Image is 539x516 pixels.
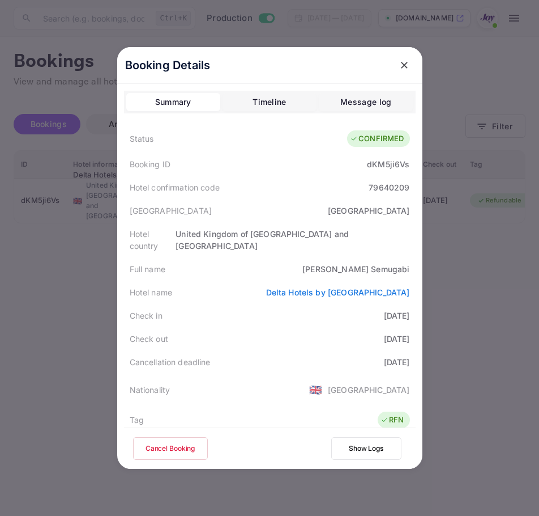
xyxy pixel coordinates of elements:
div: Message log [340,95,391,109]
div: [DATE] [384,356,410,368]
div: CONFIRMED [350,133,404,145]
div: Summary [155,95,191,109]
button: Cancel Booking [133,437,208,460]
div: Check in [130,310,162,322]
div: Timeline [253,95,286,109]
div: United Kingdom of [GEOGRAPHIC_DATA] and [GEOGRAPHIC_DATA] [176,228,409,252]
div: Hotel country [130,228,176,252]
div: Status [130,133,154,145]
div: Hotel confirmation code [130,181,220,193]
button: Timeline [223,93,316,111]
div: [GEOGRAPHIC_DATA] [328,205,410,217]
p: Booking Details [125,57,211,74]
div: [PERSON_NAME] Semugabi [302,263,409,275]
div: dKM5ji6Vs [367,158,409,170]
div: [DATE] [384,310,410,322]
div: Cancellation deadline [130,356,211,368]
button: Show Logs [331,437,401,460]
div: 79640209 [369,181,409,193]
div: [DATE] [384,333,410,345]
div: Hotel name [130,286,173,298]
div: [GEOGRAPHIC_DATA] [130,205,212,217]
div: Booking ID [130,158,171,170]
div: Nationality [130,384,170,396]
div: Full name [130,263,165,275]
div: Check out [130,333,168,345]
div: RFN [380,415,404,426]
div: Tag [130,414,144,426]
button: close [394,55,414,75]
a: Delta Hotels by [GEOGRAPHIC_DATA] [266,287,410,297]
button: Message log [319,93,413,111]
div: [GEOGRAPHIC_DATA] [328,384,410,396]
span: United States [309,379,322,400]
button: Summary [126,93,220,111]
